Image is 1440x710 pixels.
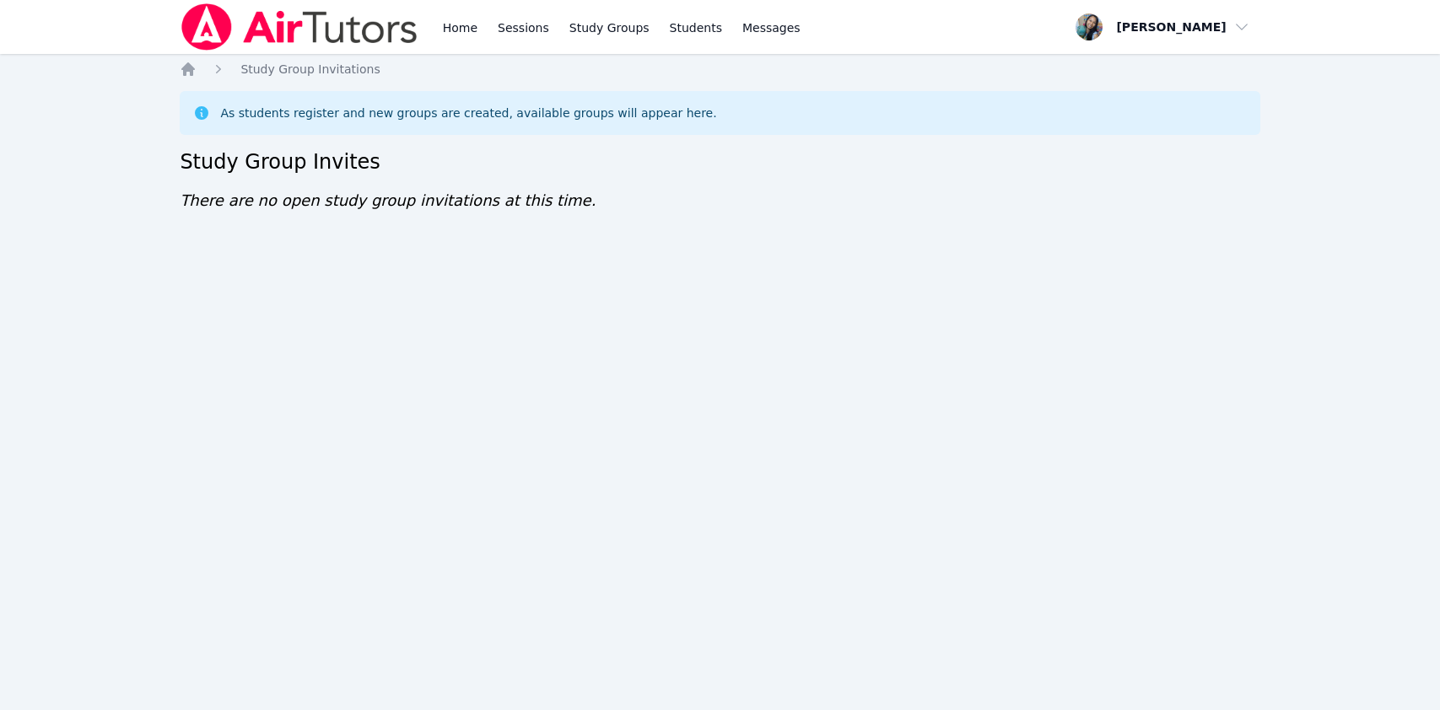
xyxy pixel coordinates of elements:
h2: Study Group Invites [180,148,1259,175]
span: There are no open study group invitations at this time. [180,191,596,209]
a: Study Group Invitations [240,61,380,78]
span: Study Group Invitations [240,62,380,76]
div: As students register and new groups are created, available groups will appear here. [220,105,716,121]
img: Air Tutors [180,3,418,51]
span: Messages [742,19,801,36]
nav: Breadcrumb [180,61,1259,78]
